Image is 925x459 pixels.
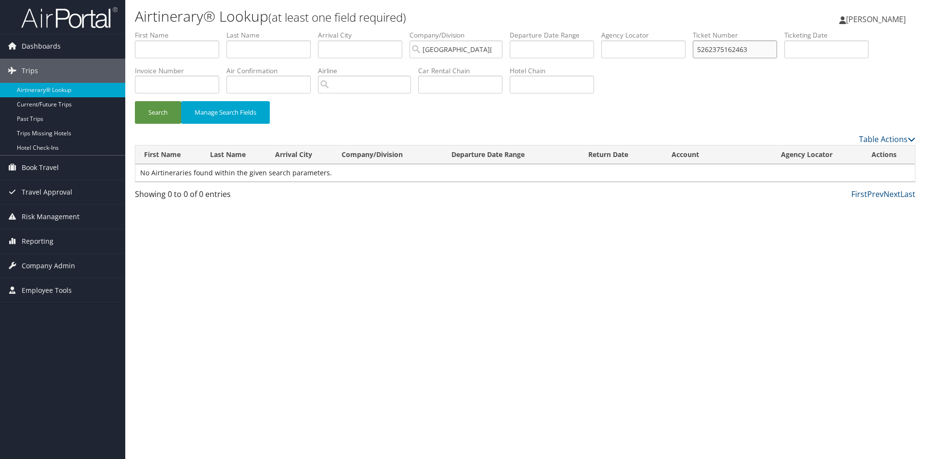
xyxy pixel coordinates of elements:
th: Account: activate to sort column ascending [663,145,772,164]
label: Hotel Chain [510,66,601,76]
label: Arrival City [318,30,410,40]
label: Airline [318,66,418,76]
label: Last Name [226,30,318,40]
span: Travel Approval [22,180,72,204]
div: Showing 0 to 0 of 0 entries [135,188,319,205]
a: [PERSON_NAME] [839,5,915,34]
th: Company/Division [333,145,443,164]
label: Ticketing Date [784,30,876,40]
span: Trips [22,59,38,83]
label: Departure Date Range [510,30,601,40]
td: No Airtineraries found within the given search parameters. [135,164,915,182]
th: Actions [863,145,915,164]
button: Search [135,101,181,124]
span: Book Travel [22,156,59,180]
span: Risk Management [22,205,79,229]
th: Return Date: activate to sort column ascending [580,145,663,164]
span: Reporting [22,229,53,253]
th: Last Name: activate to sort column ascending [201,145,266,164]
th: Agency Locator: activate to sort column ascending [772,145,863,164]
button: Manage Search Fields [181,101,270,124]
th: Arrival City: activate to sort column ascending [266,145,333,164]
label: Invoice Number [135,66,226,76]
label: Air Confirmation [226,66,318,76]
label: Company/Division [410,30,510,40]
span: Employee Tools [22,278,72,302]
span: [PERSON_NAME] [846,14,906,25]
span: Company Admin [22,254,75,278]
th: First Name: activate to sort column ascending [135,145,201,164]
th: Departure Date Range: activate to sort column descending [443,145,580,164]
label: Ticket Number [693,30,784,40]
a: Table Actions [859,134,915,144]
a: First [851,189,867,199]
a: Next [884,189,900,199]
a: Last [900,189,915,199]
h1: Airtinerary® Lookup [135,6,655,26]
small: (at least one field required) [268,9,406,25]
label: First Name [135,30,226,40]
label: Agency Locator [601,30,693,40]
span: Dashboards [22,34,61,58]
label: Car Rental Chain [418,66,510,76]
a: Prev [867,189,884,199]
img: airportal-logo.png [21,6,118,29]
